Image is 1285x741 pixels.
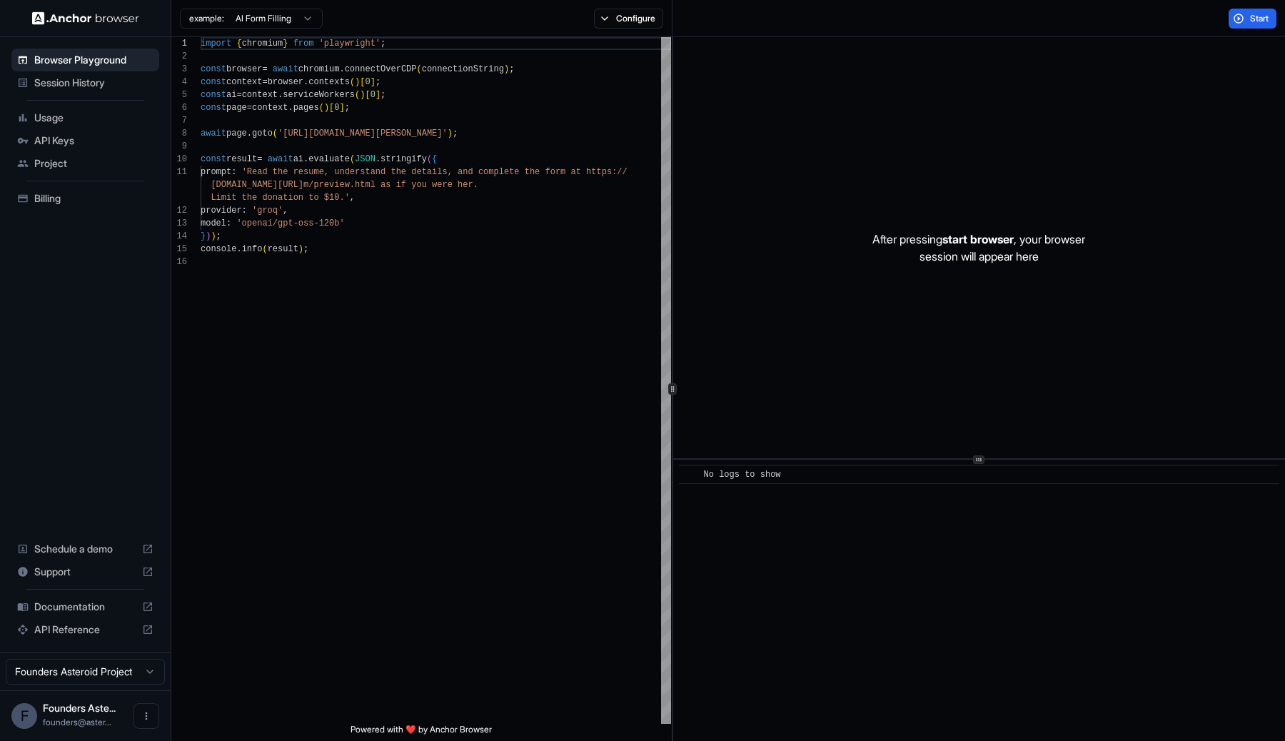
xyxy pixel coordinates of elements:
span: [ [360,77,365,87]
span: Project [34,156,153,171]
div: 9 [171,140,187,153]
span: ( [427,154,432,164]
span: ) [206,231,211,241]
span: lete the form at https:// [499,167,628,177]
span: . [376,154,381,164]
span: ] [376,90,381,100]
span: const [201,77,226,87]
div: 8 [171,127,187,140]
span: = [262,77,267,87]
div: Session History [11,71,159,94]
span: context [242,90,278,100]
span: from [293,39,314,49]
span: ai [293,154,303,164]
span: Usage [34,111,153,125]
span: ; [345,103,350,113]
div: 7 [171,114,187,127]
span: Schedule a demo [34,542,136,556]
span: start browser [942,232,1014,246]
span: Session History [34,76,153,90]
div: API Keys [11,129,159,152]
span: ) [504,64,509,74]
span: 'Read the resume, understand the details, and comp [242,167,499,177]
span: : [231,167,236,177]
span: const [201,154,226,164]
span: pages [293,103,319,113]
span: ; [381,39,385,49]
div: 15 [171,243,187,256]
span: await [273,64,298,74]
div: F [11,703,37,729]
span: await [268,154,293,164]
span: ) [448,128,453,138]
span: connectionString [422,64,504,74]
span: founders@asteroid.ai [43,717,111,727]
span: ) [360,90,365,100]
span: ; [381,90,385,100]
div: Documentation [11,595,159,618]
span: 0 [365,77,370,87]
span: ; [303,244,308,254]
span: { [236,39,241,49]
span: ai [226,90,236,100]
span: connectOverCDP [345,64,417,74]
span: . [278,90,283,100]
span: ​ [686,468,693,482]
div: 11 [171,166,187,178]
span: . [288,103,293,113]
p: After pressing , your browser session will appear here [872,231,1085,265]
span: ; [453,128,458,138]
span: , [283,206,288,216]
span: ( [319,103,324,113]
span: . [303,154,308,164]
span: Founders Asteroid [43,702,116,714]
span: Support [34,565,136,579]
div: Project [11,152,159,175]
span: ] [339,103,344,113]
span: 'groq' [252,206,283,216]
span: contexts [308,77,350,87]
span: Browser Playground [34,53,153,67]
span: page [226,128,247,138]
span: context [252,103,288,113]
span: ; [509,64,514,74]
span: : [242,206,247,216]
span: [ [329,103,334,113]
span: Start [1250,13,1270,24]
span: evaluate [308,154,350,164]
span: } [283,39,288,49]
span: import [201,39,231,49]
span: chromium [298,64,340,74]
div: 14 [171,230,187,243]
div: 5 [171,89,187,101]
div: Billing [11,187,159,210]
span: provider [201,206,242,216]
span: '[URL][DOMAIN_NAME][PERSON_NAME]' [278,128,448,138]
span: context [226,77,262,87]
span: ) [355,77,360,87]
span: ; [376,77,381,87]
span: const [201,90,226,100]
span: ( [350,154,355,164]
span: page [226,103,247,113]
div: 6 [171,101,187,114]
button: Configure [594,9,663,29]
span: Billing [34,191,153,206]
span: ) [324,103,329,113]
div: 12 [171,204,187,217]
span: . [247,128,252,138]
div: Browser Playground [11,49,159,71]
span: console [201,244,236,254]
div: Support [11,560,159,583]
span: ( [417,64,422,74]
span: JSON [355,154,376,164]
span: Documentation [34,600,136,614]
span: ) [211,231,216,241]
button: Open menu [133,703,159,729]
span: const [201,64,226,74]
span: API Keys [34,133,153,148]
span: Powered with ❤️ by Anchor Browser [351,724,492,741]
button: Start [1229,9,1276,29]
span: . [303,77,308,87]
span: ( [355,90,360,100]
